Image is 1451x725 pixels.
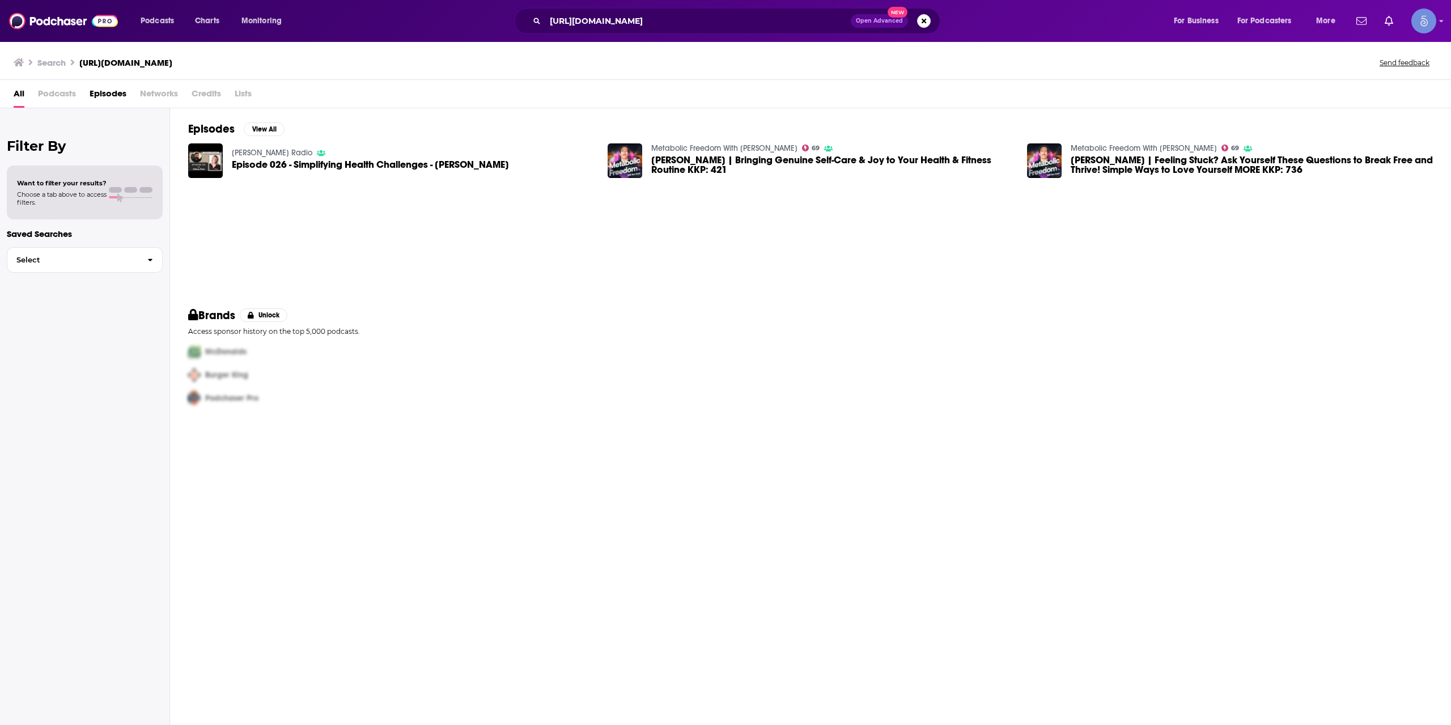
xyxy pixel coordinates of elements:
[17,190,107,206] span: Choose a tab above to access filters.
[1231,146,1239,151] span: 69
[1376,58,1433,67] button: Send feedback
[1221,145,1240,151] a: 69
[235,84,252,108] span: Lists
[184,387,205,410] img: Third Pro Logo
[184,363,205,387] img: Second Pro Logo
[856,18,903,24] span: Open Advanced
[90,84,126,108] a: Episodes
[7,247,163,273] button: Select
[188,122,285,136] a: EpisodesView All
[234,12,296,30] button: open menu
[1071,155,1433,175] a: Allison Pelot | Feeling Stuck? Ask Yourself These Questions to Break Free and Thrive! Simple Ways...
[141,13,174,29] span: Podcasts
[7,256,138,264] span: Select
[192,84,221,108] span: Credits
[651,143,797,153] a: Metabolic Freedom With Ben Azadi
[7,138,163,154] h2: Filter By
[232,160,509,169] span: Episode 026 - Simplifying Health Challenges - [PERSON_NAME]
[1411,9,1436,33] button: Show profile menu
[244,122,285,136] button: View All
[241,13,282,29] span: Monitoring
[608,143,642,178] img: Allison Pelot | Bringing Genuine Self-Care & Joy to Your Health & Fitness Routine KKP: 421
[38,84,76,108] span: Podcasts
[205,393,258,403] span: Podchaser Pro
[188,143,223,178] img: Episode 026 - Simplifying Health Challenges - Allison Pelot
[1352,11,1371,31] a: Show notifications dropdown
[545,12,851,30] input: Search podcasts, credits, & more...
[14,84,24,108] a: All
[1380,11,1398,31] a: Show notifications dropdown
[188,308,235,323] h2: Brands
[1411,9,1436,33] span: Logged in as Spiral5-G1
[133,12,189,30] button: open menu
[7,228,163,239] p: Saved Searches
[1237,13,1292,29] span: For Podcasters
[812,146,820,151] span: 69
[79,57,172,68] h3: [URL][DOMAIN_NAME]
[1230,12,1308,30] button: open menu
[802,145,820,151] a: 69
[1308,12,1350,30] button: open menu
[651,155,1013,175] a: Allison Pelot | Bringing Genuine Self-Care & Joy to Your Health & Fitness Routine KKP: 421
[232,148,312,158] a: Eugene Trufkin Radio
[1071,143,1217,153] a: Metabolic Freedom With Ben Azadi
[1316,13,1335,29] span: More
[9,10,118,32] img: Podchaser - Follow, Share and Rate Podcasts
[1027,143,1062,178] img: Allison Pelot | Feeling Stuck? Ask Yourself These Questions to Break Free and Thrive! Simple Ways...
[17,179,107,187] span: Want to filter your results?
[232,160,509,169] a: Episode 026 - Simplifying Health Challenges - Allison Pelot
[184,340,205,363] img: First Pro Logo
[851,14,908,28] button: Open AdvancedNew
[205,370,248,380] span: Burger King
[240,308,288,322] button: Unlock
[1411,9,1436,33] img: User Profile
[651,155,1013,175] span: [PERSON_NAME] | Bringing Genuine Self-Care & Joy to Your Health & Fitness Routine KKP: 421
[525,8,951,34] div: Search podcasts, credits, & more...
[1166,12,1233,30] button: open menu
[37,57,66,68] h3: Search
[195,13,219,29] span: Charts
[1174,13,1219,29] span: For Business
[188,12,226,30] a: Charts
[1071,155,1433,175] span: [PERSON_NAME] | Feeling Stuck? Ask Yourself These Questions to Break Free and Thrive! Simple Ways...
[205,347,247,357] span: McDonalds
[188,122,235,136] h2: Episodes
[188,327,1433,336] p: Access sponsor history on the top 5,000 podcasts.
[140,84,178,108] span: Networks
[888,7,908,18] span: New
